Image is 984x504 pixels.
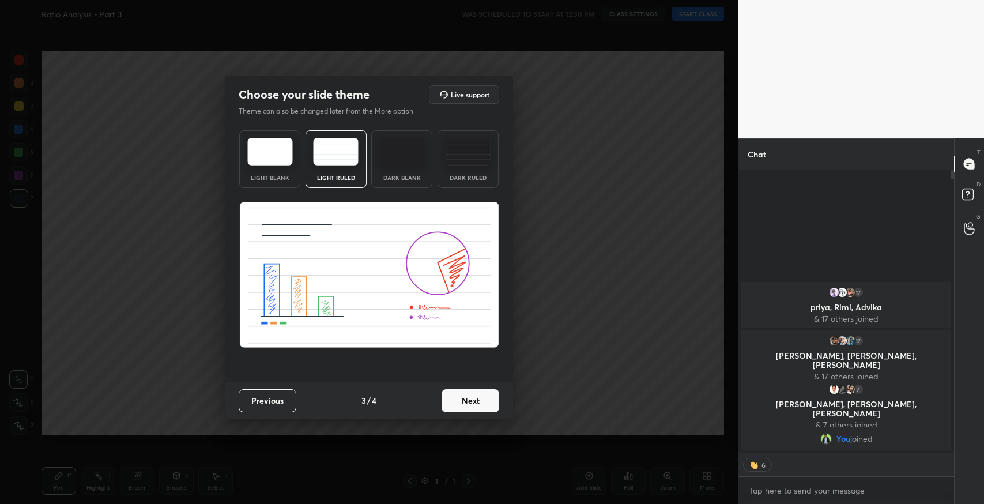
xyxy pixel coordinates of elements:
[748,372,944,381] p: & 17 others joined
[977,180,981,189] p: D
[844,335,856,347] img: 3
[379,138,425,166] img: darkTheme.f0cc69e5.svg
[853,335,864,347] div: 17
[828,335,840,347] img: 4cad018f99ff4da89a9f1a33bb8de283.jpg
[313,175,359,180] div: Light Ruled
[836,383,848,395] img: cd652d65c6544fd1bcc9ca045b099253.jpg
[836,434,850,443] span: You
[748,351,944,370] p: [PERSON_NAME], [PERSON_NAME], [PERSON_NAME]
[748,303,944,312] p: priya, Rimi, Advika
[850,434,873,443] span: joined
[820,433,832,445] img: fcc3dd17a7d24364a6f5f049f7d33ac3.jpg
[442,389,499,412] button: Next
[844,383,856,395] img: d8d09d612d1b45dcb1f7d2ecf5395185.jpg
[367,394,371,407] h4: /
[239,202,499,348] img: lightRuledThemeBanner.591256ff.svg
[749,459,761,471] img: waving_hand.png
[446,138,491,166] img: darkRuledTheme.de295e13.svg
[836,287,848,298] img: 774b76d8a37e423eacc56a53ee08aa1f.jpg
[738,139,775,170] p: Chat
[853,287,864,298] div: 17
[748,314,944,324] p: & 17 others joined
[361,394,366,407] h4: 3
[239,106,425,116] p: Theme can also be changed later from the More option
[451,91,489,98] h5: Live support
[761,460,766,469] div: 6
[836,335,848,347] img: 469add4690d14dbea26728c233e392d3.png
[313,138,359,166] img: lightRuledTheme.5fabf969.svg
[445,175,491,180] div: Dark Ruled
[239,389,296,412] button: Previous
[738,280,954,453] div: grid
[977,148,981,156] p: T
[372,394,376,407] h4: 4
[247,138,293,166] img: lightTheme.e5ed3b09.svg
[828,383,840,395] img: 3
[828,287,840,298] img: a9859f6ce67d46a9bbf01ca7778e3804.jpg
[247,175,293,180] div: Light Blank
[976,212,981,221] p: G
[748,400,944,418] p: [PERSON_NAME], [PERSON_NAME], [PERSON_NAME]
[748,420,944,430] p: & 7 others joined
[853,383,864,395] div: 7
[844,287,856,298] img: 5c2fd1e87db74b0b9aeaa4ea67709c51.jpg
[379,175,425,180] div: Dark Blank
[239,87,370,102] h2: Choose your slide theme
